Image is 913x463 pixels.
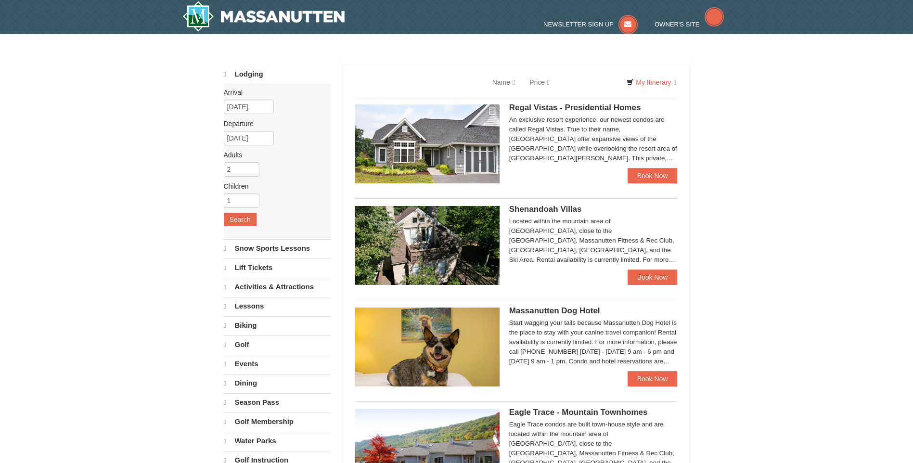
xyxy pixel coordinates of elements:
[509,318,678,366] div: Start wagging your tails because Massanutten Dog Hotel is the place to stay with your canine trav...
[355,104,500,183] img: 19218991-1-902409a9.jpg
[224,65,331,83] a: Lodging
[224,278,331,296] a: Activities & Attractions
[522,73,557,92] a: Price
[224,213,257,226] button: Search
[509,306,600,315] span: Massanutten Dog Hotel
[224,119,324,129] label: Departure
[355,308,500,386] img: 27428181-5-81c892a3.jpg
[509,408,648,417] span: Eagle Trace - Mountain Townhomes
[628,371,678,386] a: Book Now
[655,21,724,28] a: Owner's Site
[509,217,678,265] div: Located within the mountain area of [GEOGRAPHIC_DATA], close to the [GEOGRAPHIC_DATA], Massanutte...
[224,393,331,412] a: Season Pass
[224,374,331,392] a: Dining
[509,103,641,112] span: Regal Vistas - Presidential Homes
[655,21,700,28] span: Owner's Site
[224,355,331,373] a: Events
[182,1,345,32] img: Massanutten Resort Logo
[224,150,324,160] label: Adults
[509,205,582,214] span: Shenandoah Villas
[355,206,500,285] img: 19219019-2-e70bf45f.jpg
[485,73,522,92] a: Name
[224,258,331,277] a: Lift Tickets
[224,88,324,97] label: Arrival
[509,115,678,163] div: An exclusive resort experience, our newest condos are called Regal Vistas. True to their name, [G...
[543,21,614,28] span: Newsletter Sign Up
[224,335,331,354] a: Golf
[628,270,678,285] a: Book Now
[543,21,638,28] a: Newsletter Sign Up
[224,181,324,191] label: Children
[224,316,331,334] a: Biking
[628,168,678,183] a: Book Now
[620,75,682,90] a: My Itinerary
[182,1,345,32] a: Massanutten Resort
[224,239,331,257] a: Snow Sports Lessons
[224,412,331,431] a: Golf Membership
[224,432,331,450] a: Water Parks
[224,297,331,315] a: Lessons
